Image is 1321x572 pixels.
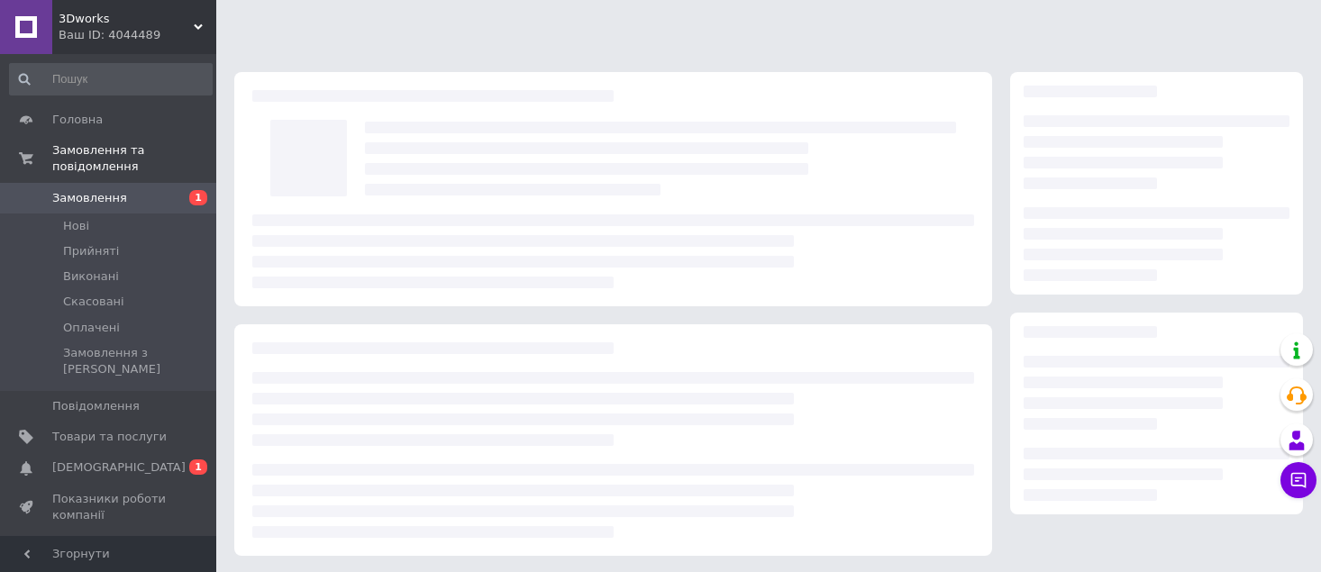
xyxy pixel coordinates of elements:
span: 3Dworks [59,11,194,27]
span: Замовлення та повідомлення [52,142,216,175]
span: Замовлення [52,190,127,206]
span: Товари та послуги [52,429,167,445]
span: Нові [63,218,89,234]
span: [DEMOGRAPHIC_DATA] [52,459,186,476]
span: Замовлення з [PERSON_NAME] [63,345,211,377]
div: Ваш ID: 4044489 [59,27,216,43]
span: 1 [189,190,207,205]
span: Повідомлення [52,398,140,414]
span: Прийняті [63,243,119,259]
span: Головна [52,112,103,128]
span: 1 [189,459,207,475]
input: Пошук [9,63,213,95]
span: Скасовані [63,294,124,310]
span: Оплачені [63,320,120,336]
span: Виконані [63,268,119,285]
button: Чат з покупцем [1280,462,1316,498]
span: Показники роботи компанії [52,491,167,523]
